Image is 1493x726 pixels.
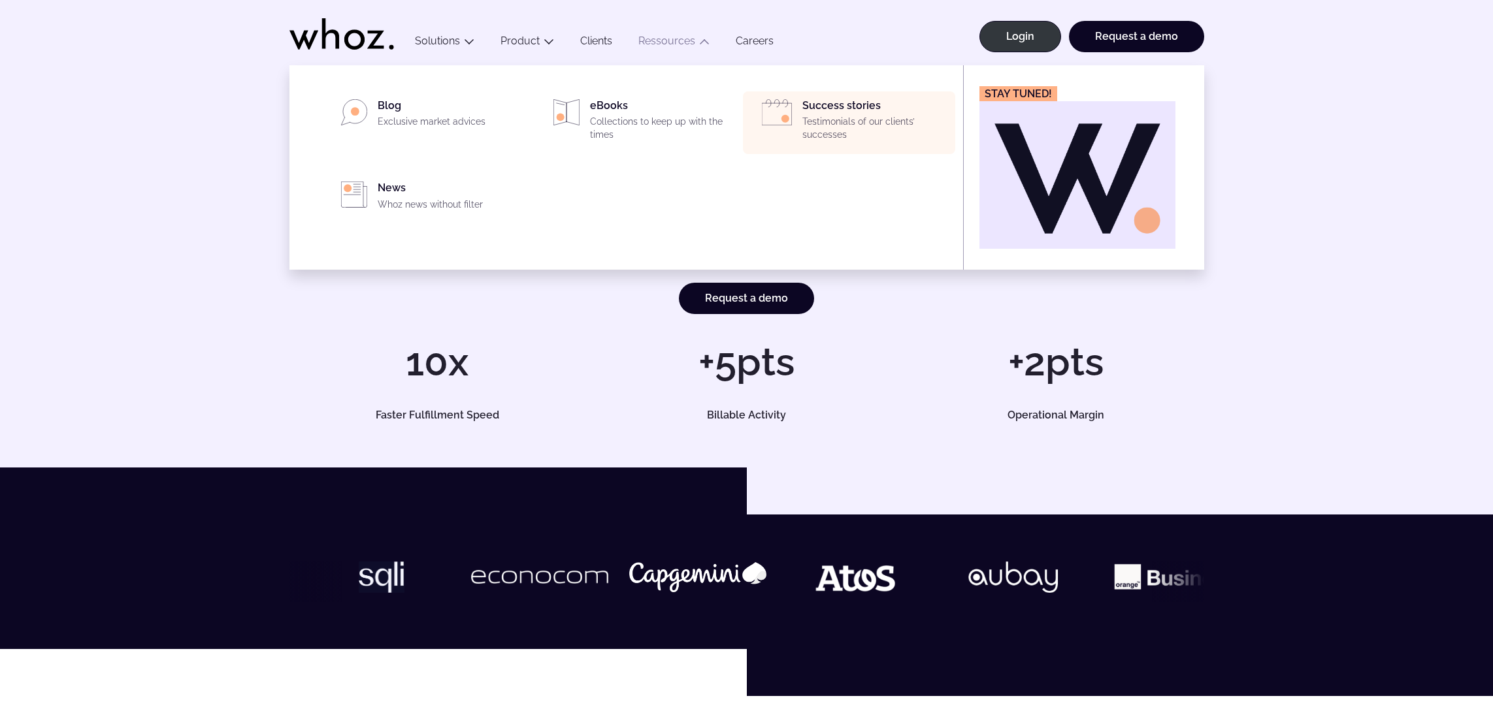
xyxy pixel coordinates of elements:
a: Careers [723,35,787,52]
div: News [378,181,523,215]
a: Ressources [638,35,695,47]
a: Request a demo [679,283,814,314]
a: NewsWhoz news without filter [326,181,523,215]
a: Success storiesTestimonials of our clients’ successes [751,99,947,146]
h5: Operational Margin [923,410,1189,420]
a: Request a demo [1069,21,1204,52]
p: Testimonials of our clients’ successes [802,116,947,141]
p: Exclusive market advices [378,116,523,129]
h5: Billable Activity [614,410,880,420]
a: Clients [567,35,625,52]
h1: 10x [289,342,585,381]
div: eBooks [590,99,735,146]
p: Collections to keep up with the times [590,116,735,141]
img: PICTO_BLOG.svg [341,99,367,125]
div: Success stories [802,99,947,146]
a: Login [979,21,1061,52]
img: PICTO_EVENEMENTS.svg [762,99,792,125]
img: PICTO_LIVRES.svg [553,99,580,125]
h1: +5pts [599,342,894,381]
h5: Faster Fulfillment Speed [304,410,570,420]
a: Stay tuned! [979,86,1175,249]
div: Blog [378,99,523,133]
img: PICTO_PRESSE-ET-ACTUALITE-1.svg [341,181,367,208]
a: Product [500,35,540,47]
button: Product [487,35,567,52]
figcaption: Stay tuned! [979,86,1057,101]
a: BlogExclusive market advices [326,99,523,133]
a: eBooksCollections to keep up with the times [538,99,735,146]
button: Solutions [402,35,487,52]
button: Ressources [625,35,723,52]
iframe: Chatbot [1407,640,1475,708]
p: Whoz news without filter [378,198,523,212]
h1: +2pts [908,342,1204,381]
